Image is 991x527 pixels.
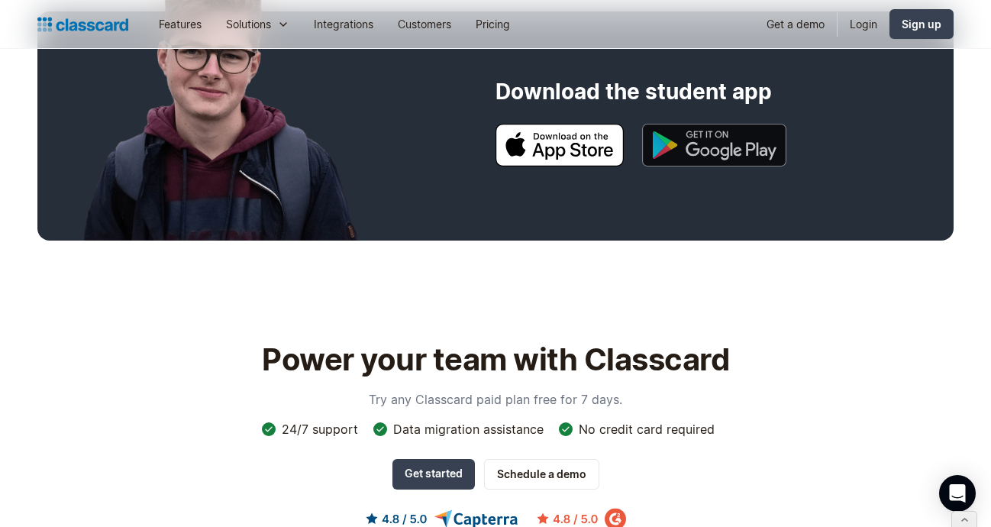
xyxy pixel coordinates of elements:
[302,7,386,41] a: Integrations
[392,459,475,490] a: Get started
[463,7,522,41] a: Pricing
[37,14,128,35] a: home
[579,421,715,438] div: No credit card required
[40,40,168,52] div: Domain: [DOMAIN_NAME]
[24,40,37,52] img: website_grey.svg
[147,7,214,41] a: Features
[939,475,976,512] div: Open Intercom Messenger
[484,459,599,490] a: Schedule a demo
[282,421,358,438] div: 24/7 support
[43,24,75,37] div: v 4.0.25
[41,89,53,101] img: tab_domain_overview_orange.svg
[24,24,37,37] img: logo_orange.svg
[889,9,954,39] a: Sign up
[902,16,941,32] div: Sign up
[214,7,302,41] div: Solutions
[386,7,463,41] a: Customers
[343,390,648,409] p: Try any Classcard paid plan free for 7 days.
[58,90,137,100] div: Domain Overview
[152,89,164,101] img: tab_keywords_by_traffic_grey.svg
[169,90,257,100] div: Keywords by Traffic
[495,79,772,105] h3: Download the student app
[754,7,837,41] a: Get a demo
[253,341,738,378] h2: Power your team with Classcard
[226,16,271,32] div: Solutions
[838,7,889,41] a: Login
[393,421,544,438] div: Data migration assistance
